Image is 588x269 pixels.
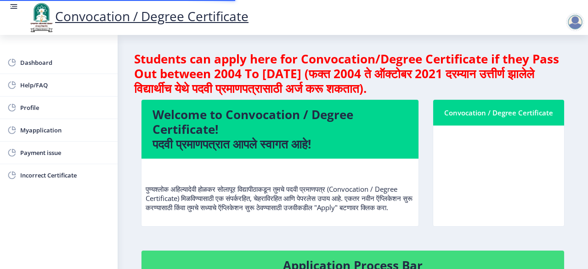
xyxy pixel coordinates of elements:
[20,80,110,91] span: Help/FAQ
[153,107,407,151] h4: Welcome to Convocation / Degree Certificate! पदवी प्रमाणपत्रात आपले स्वागत आहे!
[28,2,55,33] img: logo
[146,166,414,212] p: पुण्यश्लोक अहिल्यादेवी होळकर सोलापूर विद्यापीठाकडून तुमचे पदवी प्रमाणपत्र (Convocation / Degree C...
[20,102,110,113] span: Profile
[20,125,110,136] span: Myapplication
[20,147,110,158] span: Payment issue
[20,57,110,68] span: Dashboard
[134,52,571,96] h4: Students can apply here for Convocation/Degree Certificate if they Pass Out between 2004 To [DATE...
[444,107,553,118] div: Convocation / Degree Certificate
[28,7,249,25] a: Convocation / Degree Certificate
[20,170,110,181] span: Incorrect Certificate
